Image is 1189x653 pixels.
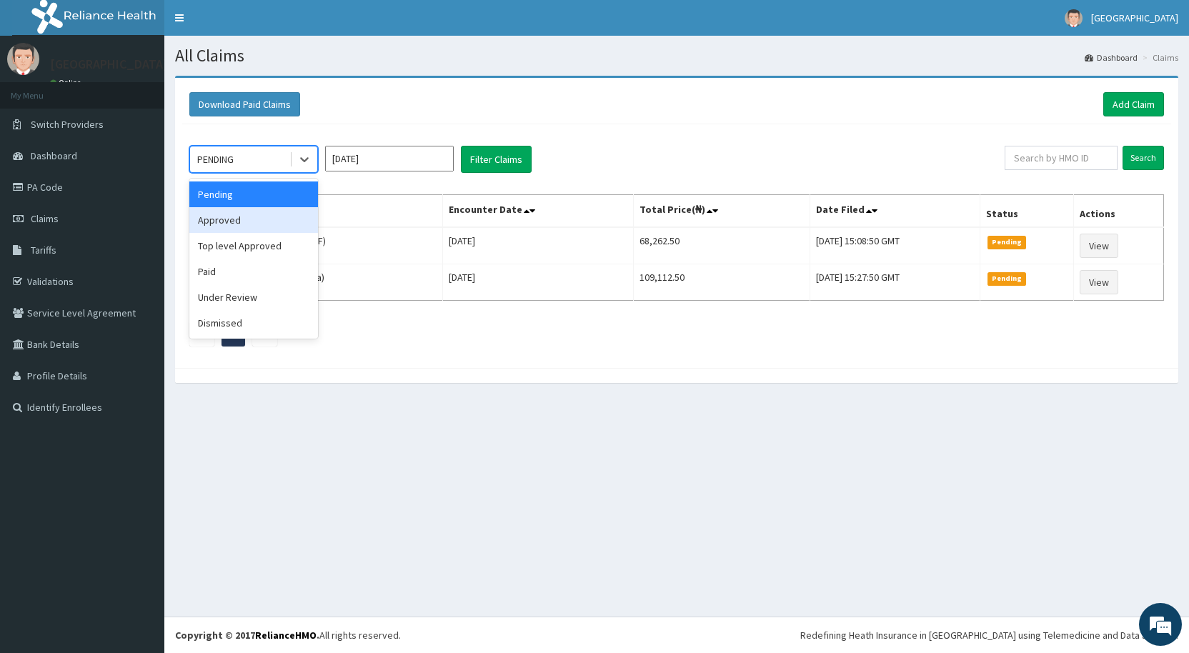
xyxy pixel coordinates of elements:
div: Dismissed [189,310,318,336]
th: Actions [1073,195,1163,228]
span: Pending [987,236,1027,249]
div: Pending [189,181,318,207]
footer: All rights reserved. [164,617,1189,653]
button: Filter Claims [461,146,532,173]
a: Online [50,78,84,88]
div: Under Review [189,284,318,310]
span: [GEOGRAPHIC_DATA] [1091,11,1178,24]
h1: All Claims [175,46,1178,65]
th: Total Price(₦) [633,195,810,228]
td: 68,262.50 [633,227,810,264]
span: Pending [987,272,1027,285]
a: Dashboard [1085,51,1138,64]
span: Tariffs [31,244,56,256]
a: RelianceHMO [255,629,317,642]
img: User Image [1065,9,1083,27]
td: [DATE] 15:27:50 GMT [810,264,980,301]
th: Status [980,195,1073,228]
span: Switch Providers [31,118,104,131]
input: Search by HMO ID [1005,146,1118,170]
span: Claims [31,212,59,225]
a: View [1080,270,1118,294]
th: Encounter Date [442,195,633,228]
div: Paid [189,259,318,284]
span: Dashboard [31,149,77,162]
a: View [1080,234,1118,258]
li: Claims [1139,51,1178,64]
a: Add Claim [1103,92,1164,116]
button: Download Paid Claims [189,92,300,116]
input: Search [1123,146,1164,170]
td: [DATE] [442,264,633,301]
img: User Image [7,43,39,75]
strong: Copyright © 2017 . [175,629,319,642]
p: [GEOGRAPHIC_DATA] [50,58,168,71]
td: [DATE] 15:08:50 GMT [810,227,980,264]
input: Select Month and Year [325,146,454,171]
div: PENDING [197,152,234,166]
div: Approved [189,207,318,233]
td: 109,112.50 [633,264,810,301]
div: Redefining Heath Insurance in [GEOGRAPHIC_DATA] using Telemedicine and Data Science! [800,628,1178,642]
th: Date Filed [810,195,980,228]
td: [DATE] [442,227,633,264]
div: Top level Approved [189,233,318,259]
